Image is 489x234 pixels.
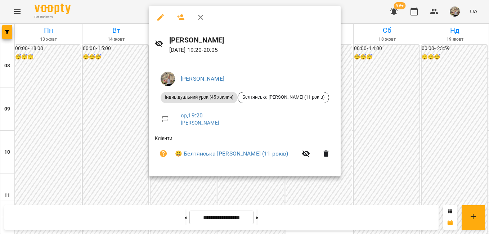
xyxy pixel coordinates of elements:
[155,145,172,162] button: Візит ще не сплачено. Додати оплату?
[169,46,335,54] p: [DATE] 19:20 - 20:05
[181,120,219,126] a: [PERSON_NAME]
[181,75,224,82] a: [PERSON_NAME]
[238,92,329,103] div: Белтянська [PERSON_NAME] (11 років)
[181,112,203,119] a: ср , 19:20
[155,135,335,168] ul: Клієнти
[169,35,335,46] h6: [PERSON_NAME]
[238,94,329,100] span: Белтянська [PERSON_NAME] (11 років)
[161,94,238,100] span: Індивідуальний урок (45 хвилин)
[175,149,288,158] a: 😀 Белтянська [PERSON_NAME] (11 років)
[161,72,175,86] img: 3b46f58bed39ef2acf68cc3a2c968150.jpeg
